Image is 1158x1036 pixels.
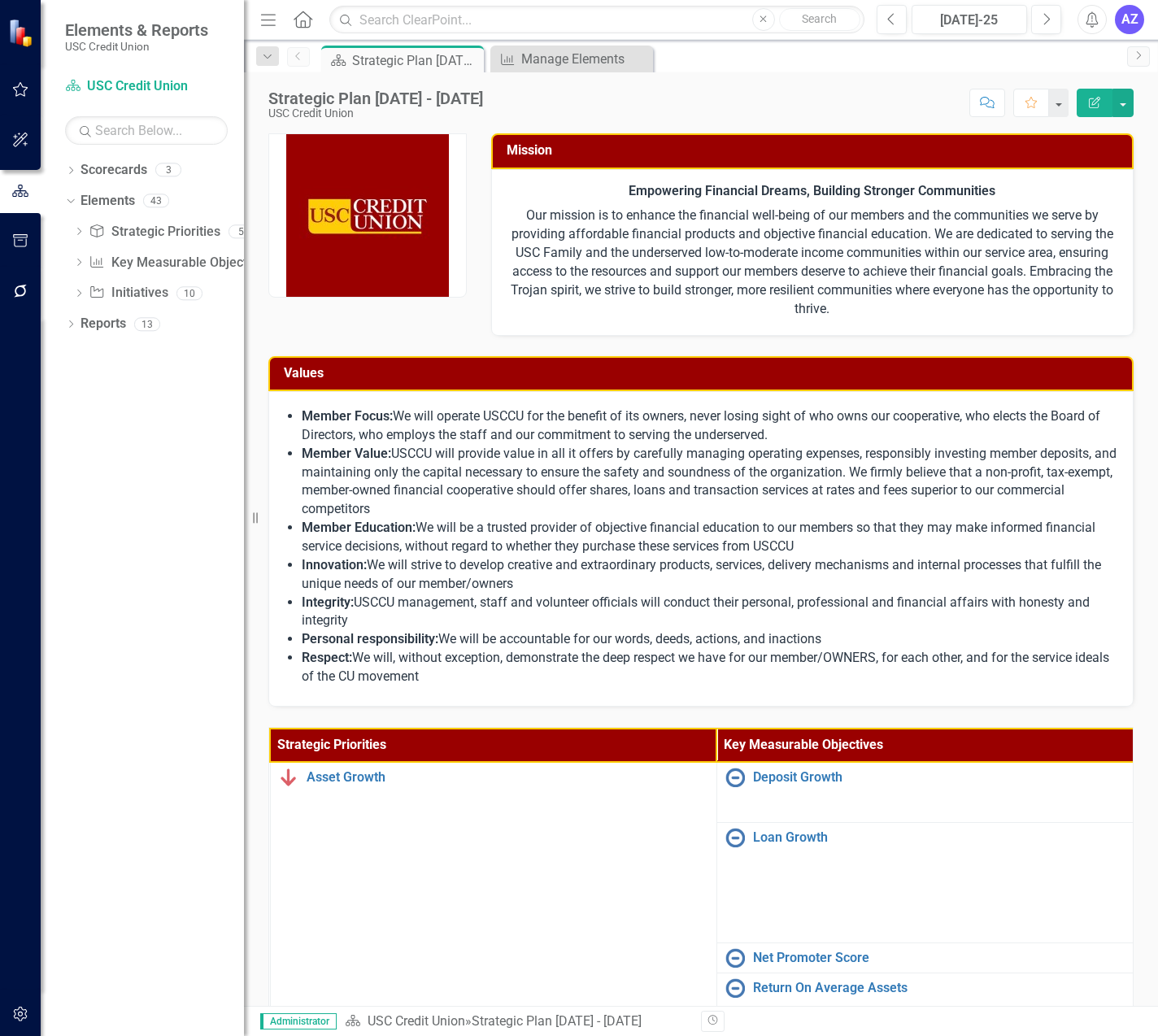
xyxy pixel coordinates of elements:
a: Asset Growth [307,770,708,785]
a: Key Measurable Objectives [89,254,270,272]
li: We will strive to develop creative and extraordinary products, services, delivery mechanisms and ... [302,556,1117,594]
input: Search Below... [65,116,228,145]
span: Administrator [260,1013,337,1029]
h3: Values [284,366,1124,381]
li: We will, without exception, demonstrate the deep respect we have for our member/OWNERS, for each ... [302,649,1117,686]
a: Deposit Growth [753,770,1155,785]
div: 43 [143,194,169,208]
img: No Information [725,978,745,998]
button: Search [779,8,860,31]
a: Strategic Priorities [89,223,220,242]
strong: Respect: [302,650,352,665]
div: Strategic Plan [DATE] - [DATE] [352,50,480,71]
a: Elements [81,192,135,211]
a: USC Credit Union [368,1013,465,1029]
img: No Information [725,948,745,968]
a: Scorecards [81,161,147,180]
img: Below Plan [279,768,298,787]
div: » [345,1012,689,1031]
strong: Integrity: [302,594,354,610]
div: 13 [134,317,160,331]
a: Reports [81,315,126,333]
a: Return On Average Assets [753,981,1155,995]
strong: Personal responsibility: [302,631,438,646]
strong: Member Value: [302,446,391,461]
li: We will be a trusted provider of objective financial education to our members so that they may ma... [302,519,1117,556]
span: Elements & Reports [65,20,208,40]
h3: Mission [507,143,1125,158]
img: USC Credit Union | LinkedIn [286,134,449,297]
li: We will be accountable for our words, deeds, actions, and inactions [302,630,1117,649]
span: Search [802,12,837,25]
div: 10 [176,286,202,300]
div: Manage Elements [521,49,649,69]
a: Net Promoter Score [753,951,1155,965]
p: Our mission is to enhance the financial well-being of our members and the communities we serve by... [508,203,1117,318]
a: Manage Elements [494,49,649,69]
li: USCCU management, staff and volunteer officials will conduct their personal, professional and fin... [302,594,1117,631]
div: 3 [155,163,181,177]
div: [DATE]-25 [917,11,1021,30]
div: USC Credit Union [268,107,483,120]
img: No Information [725,768,745,787]
a: USC Credit Union [65,77,228,96]
strong: Empowering Financial Dreams, Building Stronger Communities [629,183,995,198]
strong: Member Focus: [302,408,393,424]
li: USCCU will provide value in all it offers by carefully managing operating expenses, responsibly i... [302,445,1117,519]
img: ClearPoint Strategy [8,19,37,47]
div: Strategic Plan [DATE] - [DATE] [472,1013,642,1029]
img: No Information [725,828,745,847]
a: Loan Growth [753,830,1155,845]
div: 5 [229,224,255,238]
strong: Innovation: [302,557,367,572]
input: Search ClearPoint... [329,6,864,34]
strong: Member Education: [302,520,416,535]
li: We will operate USCCU for the benefit of its owners, never losing sight of who owns our cooperati... [302,407,1117,445]
small: USC Credit Union [65,40,208,53]
a: Initiatives [89,284,168,303]
div: Strategic Plan [DATE] - [DATE] [268,89,483,107]
button: AZ [1115,5,1144,34]
button: [DATE]-25 [912,5,1027,34]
